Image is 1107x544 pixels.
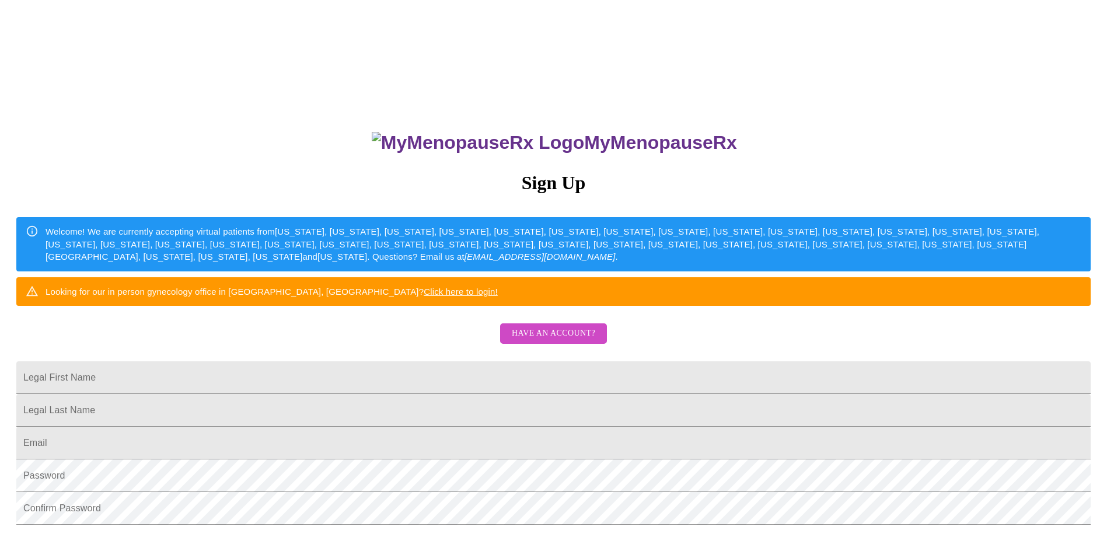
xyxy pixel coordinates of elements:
em: [EMAIL_ADDRESS][DOMAIN_NAME] [465,252,616,261]
a: Click here to login! [424,287,498,297]
div: Looking for our in person gynecology office in [GEOGRAPHIC_DATA], [GEOGRAPHIC_DATA]? [46,281,498,302]
button: Have an account? [500,323,607,344]
span: Have an account? [512,326,595,341]
a: Have an account? [497,336,610,346]
img: MyMenopauseRx Logo [372,132,584,154]
h3: MyMenopauseRx [18,132,1091,154]
div: Welcome! We are currently accepting virtual patients from [US_STATE], [US_STATE], [US_STATE], [US... [46,221,1081,267]
h3: Sign Up [16,172,1091,194]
